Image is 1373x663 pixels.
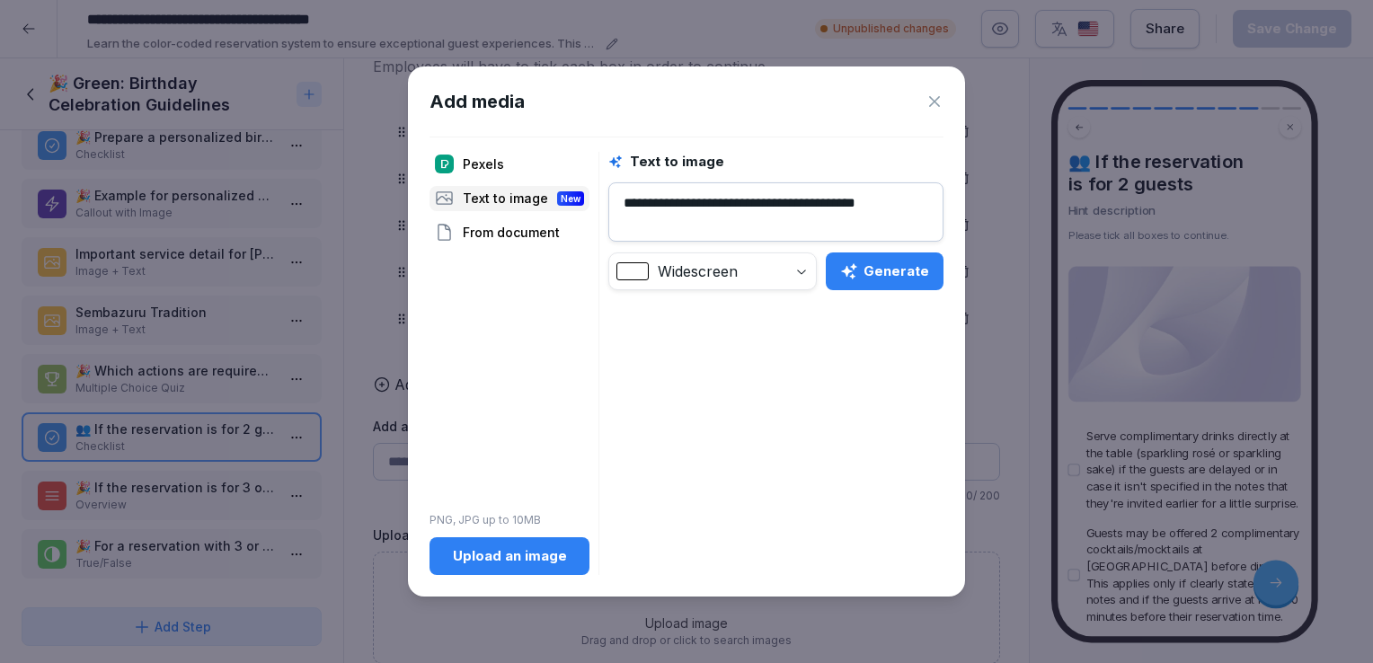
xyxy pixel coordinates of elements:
[430,88,525,115] h1: Add media
[630,152,724,172] h1: Text to image
[444,546,575,566] div: Upload an image
[430,512,589,528] p: PNG, JPG up to 10MB
[430,152,589,177] div: Pexels
[840,261,929,281] div: Generate
[435,155,454,173] img: pexels.png
[430,186,589,211] div: Text to image
[430,537,589,575] button: Upload an image
[557,191,584,206] div: New
[430,220,589,245] div: From document
[826,252,943,290] button: Generate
